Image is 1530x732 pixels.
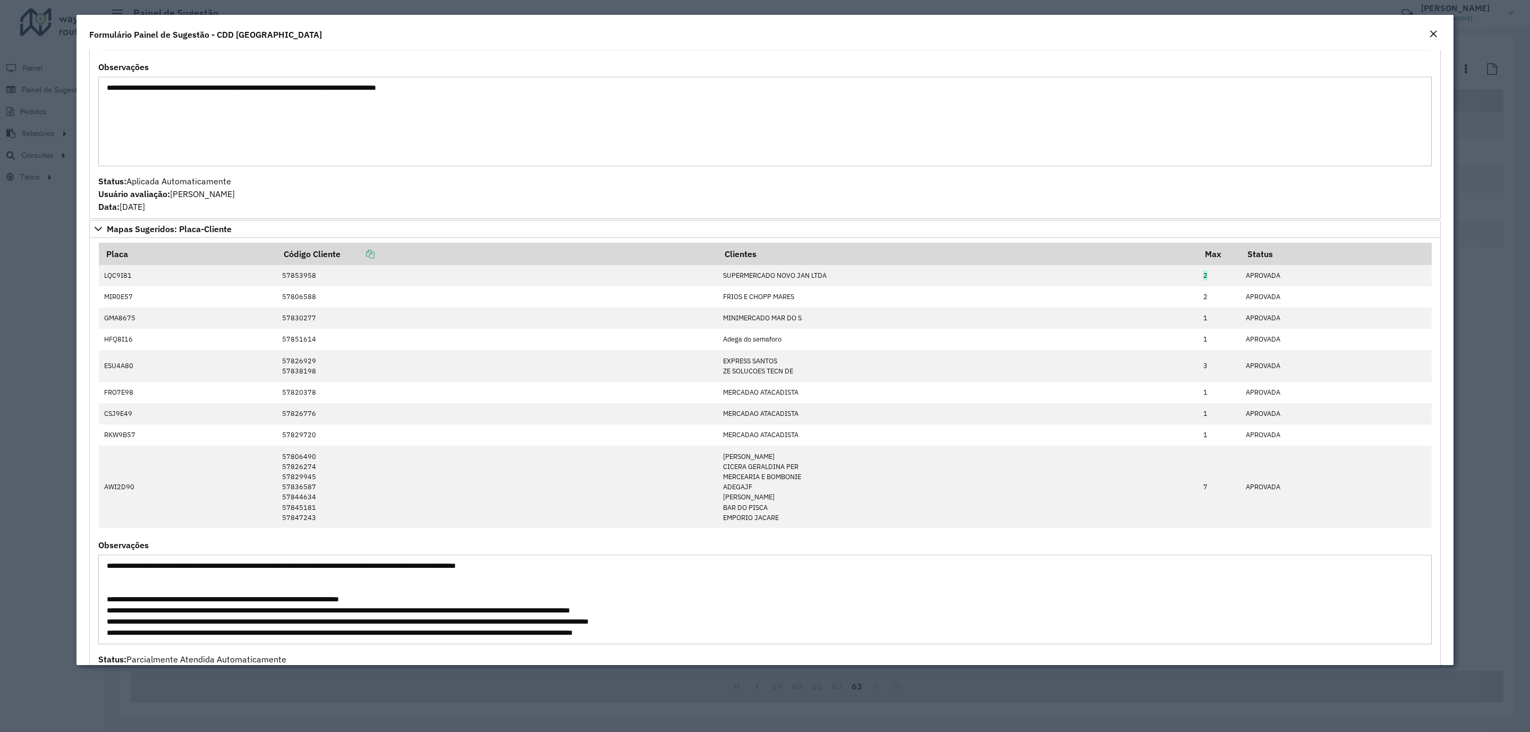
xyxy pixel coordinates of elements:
td: 1 [1198,403,1240,424]
td: APROVADA [1240,286,1432,308]
td: EXPRESS SANTOS ZE SOLUCOES TECN DE [718,350,1198,381]
td: 2 [1198,265,1240,286]
td: ESU4A80 [99,350,277,381]
td: 1 [1198,424,1240,446]
td: 7 [1198,446,1240,528]
td: MIR0E57 [99,286,277,308]
td: 57826776 [276,403,717,424]
td: 2 [1198,286,1240,308]
td: 57851614 [276,329,717,350]
td: 1 [1198,329,1240,350]
label: Observações [98,61,149,73]
th: Max [1198,243,1240,265]
strong: Usuário avaliação: [98,189,170,199]
td: 57806490 57826274 57829945 57836587 57844634 57845181 57847243 [276,446,717,528]
em: Fechar [1429,30,1438,38]
td: APROVADA [1240,403,1432,424]
td: GMA8675 [99,308,277,329]
td: APROVADA [1240,382,1432,403]
strong: Status: [98,176,126,186]
td: 57830277 [276,308,717,329]
td: Adega do semaforo [718,329,1198,350]
th: Placa [99,243,277,265]
td: MERCADAO ATACADISTA [718,403,1198,424]
td: MERCADAO ATACADISTA [718,382,1198,403]
label: Observações [98,539,149,551]
th: Clientes [718,243,1198,265]
td: SUPERMERCADO NOVO JAN LTDA [718,265,1198,286]
td: RKW9B57 [99,424,277,446]
span: Aplicada Automaticamente [PERSON_NAME] [DATE] [98,176,235,212]
td: LQC9I81 [99,265,277,286]
strong: Data: [98,201,120,212]
th: Código Cliente [276,243,717,265]
td: 57853958 [276,265,717,286]
div: Mapas Sugeridos: Placa-Cliente [89,238,1441,697]
td: APROVADA [1240,350,1432,381]
td: MERCADAO ATACADISTA [718,424,1198,446]
td: 57826929 57838198 [276,350,717,381]
td: HFQ8I16 [99,329,277,350]
td: APROVADA [1240,308,1432,329]
td: 1 [1198,382,1240,403]
td: 57806588 [276,286,717,308]
td: 57820378 [276,382,717,403]
td: MINIMERCADO MAR DO S [718,308,1198,329]
span: Mapas Sugeridos: Placa-Cliente [107,225,232,233]
td: 3 [1198,350,1240,381]
td: 1 [1198,308,1240,329]
strong: Status: [98,654,126,665]
td: APROVADA [1240,424,1432,446]
th: Status [1240,243,1432,265]
td: FRIOS E CHOPP MARES [718,286,1198,308]
td: [PERSON_NAME] CICERA GERALDINA PER MERCEARIA E BOMBONIE ADEGAJF [PERSON_NAME] BAR DO PISCA EMPORI... [718,446,1198,528]
td: APROVADA [1240,446,1432,528]
td: APROVADA [1240,329,1432,350]
span: Parcialmente Atendida Automaticamente [PERSON_NAME] [DATE] [98,654,286,690]
a: Copiar [341,249,375,259]
a: Mapas Sugeridos: Placa-Cliente [89,220,1441,238]
h4: Formulário Painel de Sugestão - CDD [GEOGRAPHIC_DATA] [89,28,322,41]
td: FRO7E98 [99,382,277,403]
button: Close [1426,28,1441,41]
td: CSJ9E49 [99,403,277,424]
td: APROVADA [1240,265,1432,286]
td: 57829720 [276,424,717,446]
td: AWI2D90 [99,446,277,528]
